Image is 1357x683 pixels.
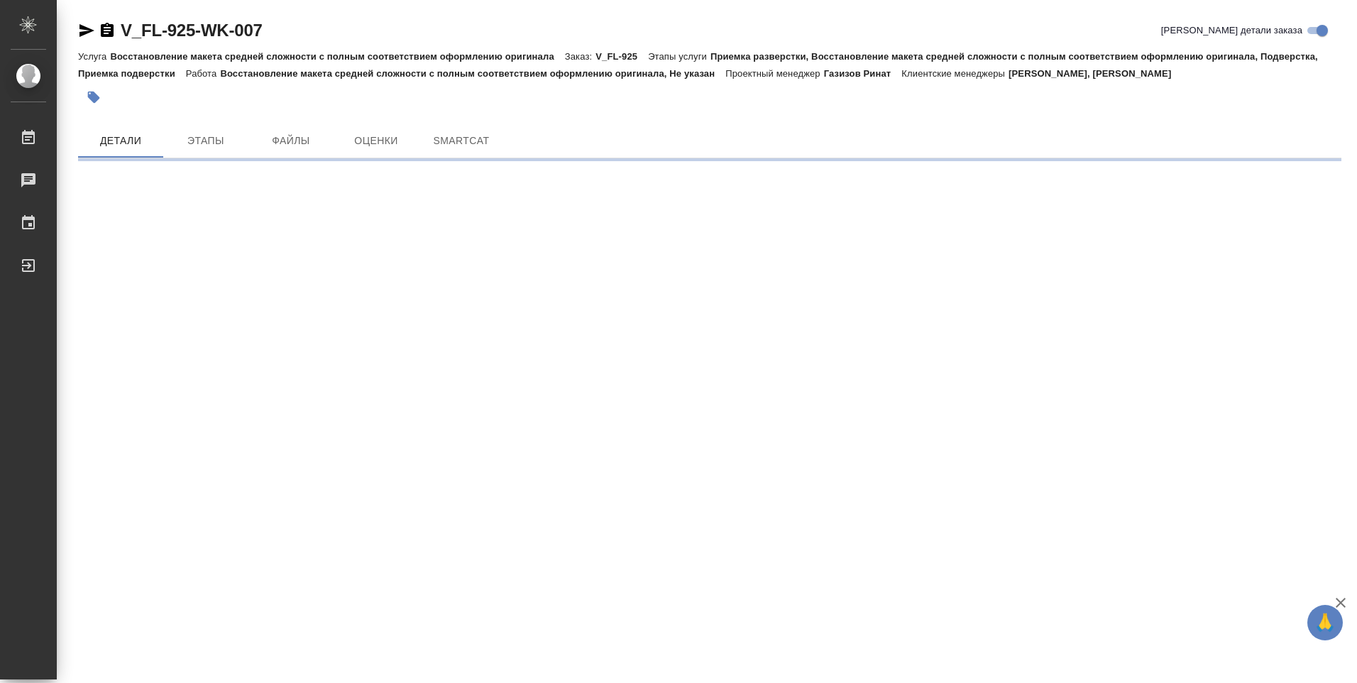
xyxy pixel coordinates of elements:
p: Проектный менеджер [725,68,823,79]
p: Клиентские менеджеры [901,68,1009,79]
span: Файлы [257,132,325,150]
p: [PERSON_NAME], [PERSON_NAME] [1009,68,1182,79]
p: Газизов Ринат [824,68,902,79]
p: Работа [186,68,221,79]
span: Детали [87,132,155,150]
button: 🙏 [1307,605,1343,640]
a: V_FL-925-WK-007 [121,21,263,40]
p: Этапы услуги [648,51,710,62]
button: Скопировать ссылку для ЯМессенджера [78,22,95,39]
span: Этапы [172,132,240,150]
p: V_FL-925 [595,51,648,62]
button: Добавить тэг [78,82,109,113]
span: Оценки [342,132,410,150]
span: [PERSON_NAME] детали заказа [1161,23,1302,38]
button: Скопировать ссылку [99,22,116,39]
p: Заказ: [565,51,595,62]
p: Восстановление макета средней сложности с полным соответствием оформлению оригинала, Не указан [220,68,725,79]
span: 🙏 [1313,608,1337,638]
p: Восстановление макета средней сложности с полным соответствием оформлению оригинала [110,51,564,62]
p: Услуга [78,51,110,62]
span: SmartCat [427,132,495,150]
